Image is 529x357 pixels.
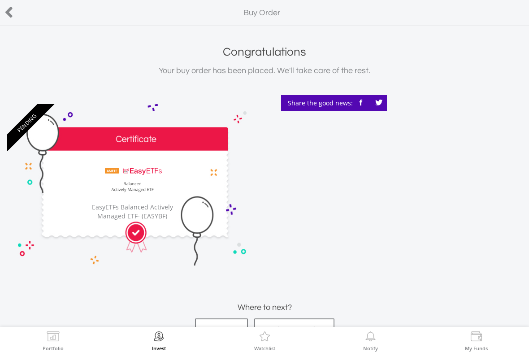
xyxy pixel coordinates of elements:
label: Portfolio [43,346,64,351]
a: My Funds [465,331,488,351]
img: Watchlist [258,331,272,344]
a: Notify [363,331,378,351]
a: Pending Buy Orders [254,318,334,341]
img: View Portfolio [46,331,60,344]
h3: Where to next? [7,301,522,314]
label: Buy Order [243,7,280,19]
div: Share the good news: [281,95,387,111]
img: EQU.ZA.EASYBF.png [100,157,165,198]
a: Invest Now [195,318,248,341]
label: Watchlist [254,346,275,351]
label: Notify [363,346,378,351]
img: View Notifications [364,331,377,344]
a: Portfolio [43,331,64,351]
img: View Funds [469,331,483,344]
h1: Congratulations [7,44,522,60]
a: Watchlist [254,331,275,351]
label: Invest [152,346,166,351]
div: Your buy order has been placed. We'll take care of the rest. [7,65,522,77]
span: - (EASYBF) [138,212,167,221]
img: Invest Now [152,331,166,344]
a: Invest [152,331,166,351]
label: My Funds [465,346,488,351]
div: EasyETFs Balanced Actively Managed ETF [88,203,176,221]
